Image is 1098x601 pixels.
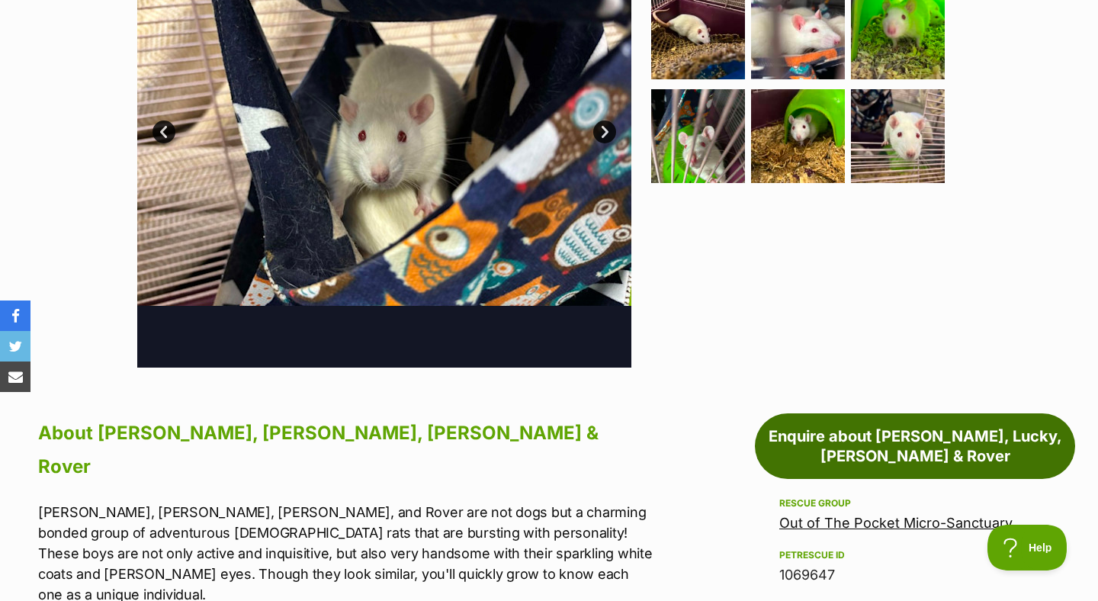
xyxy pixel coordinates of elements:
[987,525,1067,570] iframe: Help Scout Beacon - Open
[779,549,1051,561] div: PetRescue ID
[779,497,1051,509] div: Rescue group
[651,89,745,183] img: Photo of Buddy, Lucky, Rufus & Rover
[755,413,1075,479] a: Enquire about [PERSON_NAME], Lucky, [PERSON_NAME] & Rover
[152,121,175,143] a: Prev
[779,564,1051,586] div: 1069647
[38,416,654,484] h2: About [PERSON_NAME], [PERSON_NAME], [PERSON_NAME] & Rover
[751,89,845,183] img: Photo of Buddy, Lucky, Rufus & Rover
[851,89,945,183] img: Photo of Buddy, Lucky, Rufus & Rover
[779,515,1013,531] a: Out of The Pocket Micro-Sanctuary
[593,121,616,143] a: Next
